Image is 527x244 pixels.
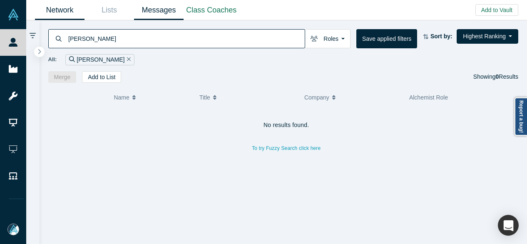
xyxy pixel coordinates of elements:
[304,89,400,106] button: Company
[475,4,518,16] button: Add to Vault
[48,122,525,129] h4: No results found.
[496,73,499,80] strong: 0
[305,29,351,48] button: Roles
[515,97,527,136] a: Report a bug!
[184,0,239,20] a: Class Coaches
[199,89,296,106] button: Title
[430,33,452,40] strong: Sort by:
[473,71,518,83] div: Showing
[356,29,417,48] button: Save applied filters
[7,224,19,235] img: Mia Scott's Account
[409,94,448,101] span: Alchemist Role
[114,89,191,106] button: Name
[65,54,134,65] div: [PERSON_NAME]
[246,143,326,154] button: To try Fuzzy Search click here
[48,71,77,83] button: Merge
[114,89,129,106] span: Name
[85,0,134,20] a: Lists
[124,55,131,65] button: Remove Filter
[82,71,121,83] button: Add to List
[67,29,305,48] input: Search by name, title, company, summary, expertise, investment criteria or topics of focus
[496,73,518,80] span: Results
[7,9,19,20] img: Alchemist Vault Logo
[304,89,329,106] span: Company
[48,55,57,64] span: All:
[134,0,184,20] a: Messages
[199,89,210,106] span: Title
[457,29,518,44] button: Highest Ranking
[35,0,85,20] a: Network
